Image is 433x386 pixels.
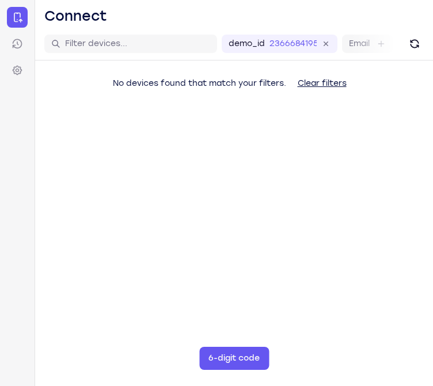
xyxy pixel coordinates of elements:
[44,7,107,25] h1: Connect
[288,72,356,95] button: Clear filters
[7,60,28,81] a: Settings
[405,35,424,53] button: Refresh
[65,38,210,50] input: Filter devices...
[113,78,286,88] span: No devices found that match your filters.
[199,347,269,370] button: 6-digit code
[349,38,370,50] label: Email
[7,7,28,28] a: Connect
[7,33,28,54] a: Sessions
[229,38,265,50] label: demo_id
